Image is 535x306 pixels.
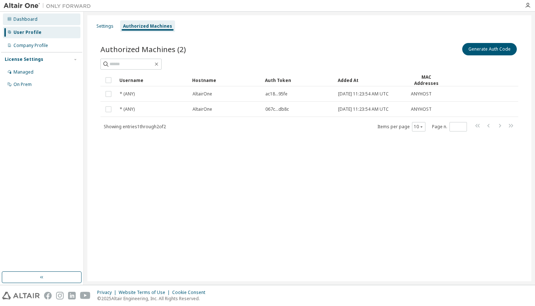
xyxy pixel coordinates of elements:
img: altair_logo.svg [2,292,40,299]
div: Username [119,74,186,86]
p: © 2025 Altair Engineering, Inc. All Rights Reserved. [97,295,210,302]
img: facebook.svg [44,292,52,299]
button: 10 [414,124,424,130]
div: Privacy [97,290,119,295]
div: Hostname [192,74,259,86]
span: * (ANY) [120,91,135,97]
button: Generate Auth Code [462,43,517,55]
div: Auth Token [265,74,332,86]
div: MAC Addresses [411,74,442,86]
span: Authorized Machines (2) [100,44,186,54]
img: Altair One [4,2,95,9]
img: instagram.svg [56,292,64,299]
div: Website Terms of Use [119,290,172,295]
div: Dashboard [13,16,37,22]
div: User Profile [13,30,41,35]
div: Authorized Machines [123,23,172,29]
div: Managed [13,69,33,75]
span: AltairOne [193,91,212,97]
div: On Prem [13,82,32,87]
div: Added At [338,74,405,86]
span: ac18...95fe [265,91,288,97]
span: Items per page [377,122,425,132]
span: [DATE] 11:23:54 AM UTC [338,106,389,112]
span: ANYHOST [411,106,432,112]
span: ANYHOST [411,91,432,97]
div: Settings [96,23,114,29]
span: [DATE] 11:23:54 AM UTC [338,91,389,97]
div: Company Profile [13,43,48,48]
span: AltairOne [193,106,212,112]
div: License Settings [5,56,43,62]
span: 067c...db8c [265,106,289,112]
img: youtube.svg [80,292,91,299]
div: Cookie Consent [172,290,210,295]
span: Showing entries 1 through 2 of 2 [104,123,166,130]
span: Page n. [432,122,467,132]
img: linkedin.svg [68,292,76,299]
span: * (ANY) [120,106,135,112]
